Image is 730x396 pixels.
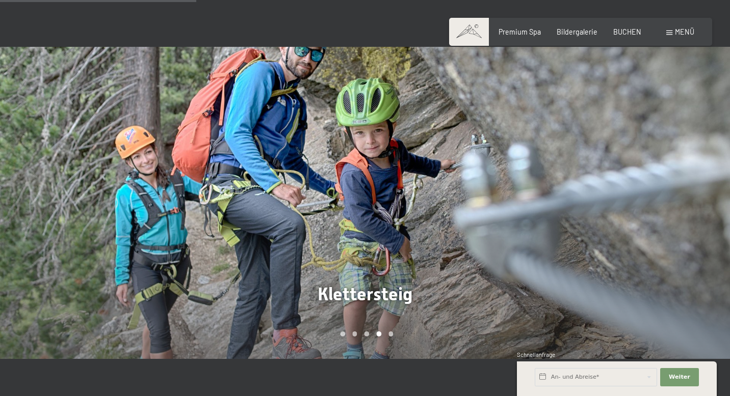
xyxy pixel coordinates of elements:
[340,331,345,336] div: Carousel Page 1
[376,331,381,336] div: Carousel Page 4 (Current Slide)
[675,27,694,36] span: Menü
[352,331,357,336] div: Carousel Page 2
[557,27,597,36] a: Bildergalerie
[336,331,393,336] div: Carousel Pagination
[499,27,541,36] a: Premium Spa
[364,331,370,336] div: Carousel Page 3
[613,27,641,36] a: BUCHEN
[517,351,555,358] span: Schnellanfrage
[388,331,394,336] div: Carousel Page 5
[669,373,690,381] span: Weiter
[660,368,699,386] button: Weiter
